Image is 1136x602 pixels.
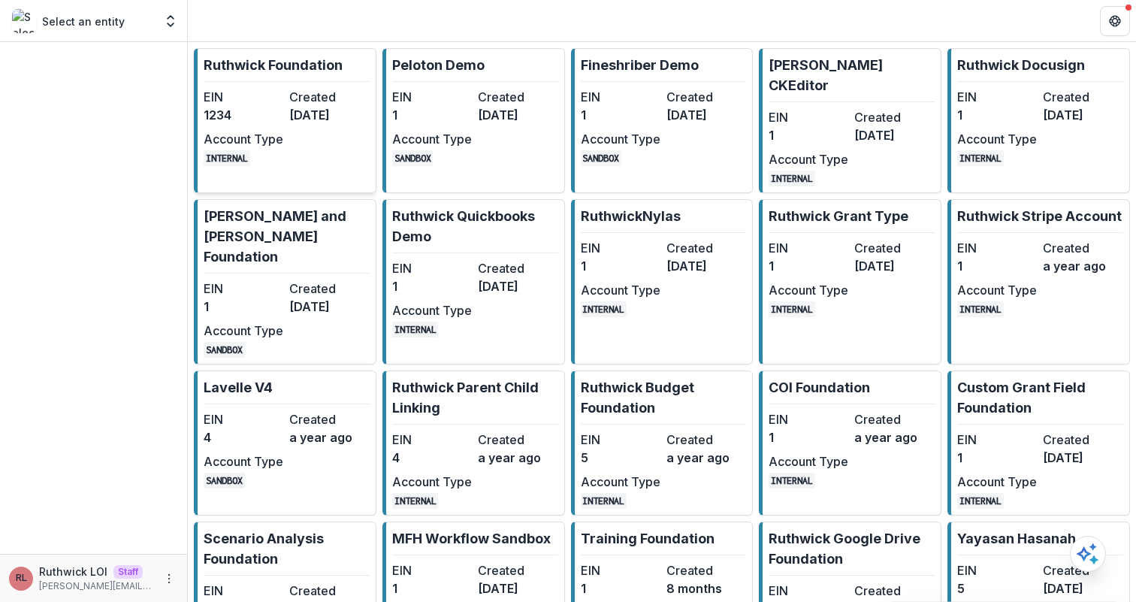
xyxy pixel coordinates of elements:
p: Ruthwick Docusign [957,55,1085,75]
dt: Created [854,410,934,428]
code: INTERNAL [392,322,439,337]
dt: EIN [392,259,472,277]
dd: 1 [769,257,848,275]
dt: Account Type [957,281,1037,299]
dd: 1 [957,106,1037,124]
code: SANDBOX [204,342,245,358]
code: INTERNAL [581,301,627,317]
dt: EIN [581,561,660,579]
dd: [DATE] [289,106,369,124]
p: Ruthwick Foundation [204,55,343,75]
p: Ruthwick Quickbooks Demo [392,206,558,247]
code: INTERNAL [769,171,815,186]
a: Ruthwick FoundationEIN1234Created[DATE]Account TypeINTERNAL [194,48,376,193]
dt: EIN [204,88,283,106]
p: Lavelle V4 [204,377,273,398]
dt: Account Type [581,281,660,299]
p: Staff [113,565,143,579]
dt: EIN [392,88,472,106]
dt: Account Type [769,452,848,470]
code: SANDBOX [581,150,622,166]
dt: EIN [204,582,283,600]
dt: EIN [204,410,283,428]
dt: Created [1043,239,1122,257]
p: Ruthwick Google Drive Foundation [769,528,935,569]
dt: Created [666,239,746,257]
dd: 1 [392,106,472,124]
dd: 1 [581,257,660,275]
dd: 1 [769,126,848,144]
dt: Created [478,88,557,106]
dt: Created [478,561,557,579]
p: Select an entity [42,14,125,29]
dt: Account Type [769,150,848,168]
dt: Created [666,88,746,106]
dt: EIN [769,410,848,428]
dd: 1 [581,106,660,124]
dd: a year ago [289,428,369,446]
dd: a year ago [1043,257,1122,275]
dd: 1 [581,579,660,597]
a: Fineshriber DemoEIN1Created[DATE]Account TypeSANDBOX [571,48,754,193]
dt: Created [289,88,369,106]
dt: EIN [957,561,1037,579]
dt: Account Type [204,452,283,470]
dt: EIN [581,88,660,106]
a: Ruthwick Stripe AccountEIN1Createda year agoAccount TypeINTERNAL [947,199,1130,365]
img: Select an entity [12,9,36,33]
p: COI Foundation [769,377,870,398]
button: Get Help [1100,6,1130,36]
dt: Created [1043,88,1122,106]
dt: EIN [957,431,1037,449]
code: INTERNAL [769,301,815,317]
code: SANDBOX [392,150,434,166]
dd: 1 [204,298,283,316]
button: Open entity switcher [160,6,181,36]
dd: 1 [769,428,848,446]
dd: a year ago [854,428,934,446]
p: Yayasan Hasanah [957,528,1076,549]
a: COI FoundationEIN1Createda year agoAccount TypeINTERNAL [759,371,941,516]
p: MFH Workflow Sandbox [392,528,551,549]
dt: Created [289,582,369,600]
dt: Created [666,431,746,449]
dd: 1 [957,449,1037,467]
dd: [DATE] [1043,579,1122,597]
dt: Created [289,410,369,428]
dt: EIN [392,561,472,579]
p: Ruthwick LOI [39,564,107,579]
p: Scenario Analysis Foundation [204,528,370,569]
dt: Created [1043,561,1122,579]
div: Ruthwick LOI [16,573,27,583]
code: INTERNAL [769,473,815,489]
dd: [DATE] [478,579,557,597]
dd: [DATE] [666,257,746,275]
dt: EIN [957,88,1037,106]
a: Ruthwick DocusignEIN1Created[DATE]Account TypeINTERNAL [947,48,1130,193]
p: Fineshriber Demo [581,55,699,75]
p: Custom Grant Field Foundation [957,377,1123,418]
dt: EIN [204,280,283,298]
dd: 5 [581,449,660,467]
dt: EIN [392,431,472,449]
dt: Created [854,239,934,257]
a: Ruthwick Quickbooks DemoEIN1Created[DATE]Account TypeINTERNAL [382,199,565,365]
dd: [DATE] [854,257,934,275]
a: Ruthwick Grant TypeEIN1Created[DATE]Account TypeINTERNAL [759,199,941,365]
dt: Account Type [204,130,283,148]
dd: 4 [204,428,283,446]
a: Custom Grant Field FoundationEIN1Created[DATE]Account TypeINTERNAL [947,371,1130,516]
dt: Created [289,280,369,298]
code: INTERNAL [957,493,1004,509]
dd: [DATE] [478,106,557,124]
a: RuthwickNylasEIN1Created[DATE]Account TypeINTERNAL [571,199,754,365]
p: Ruthwick Parent Child Linking [392,377,558,418]
dd: [DATE] [666,106,746,124]
code: SANDBOX [204,473,245,489]
dt: EIN [581,431,660,449]
dd: [DATE] [478,277,557,295]
dd: 1 [392,579,472,597]
code: INTERNAL [392,493,439,509]
dd: 5 [957,579,1037,597]
a: Lavelle V4EIN4Createda year agoAccount TypeSANDBOX [194,371,376,516]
